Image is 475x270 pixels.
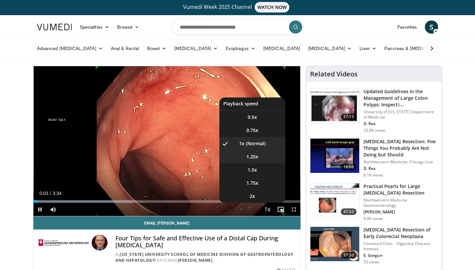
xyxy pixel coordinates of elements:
a: [PERSON_NAME] [178,257,213,263]
img: Avatar [92,235,108,251]
p: 8.1K views [364,173,383,178]
a: [MEDICAL_DATA] [304,42,356,55]
a: Browse [113,20,143,34]
p: 33.0K views [364,128,385,133]
a: Esophagus [222,42,259,55]
a: [MEDICAL_DATA] [170,42,222,55]
span: 0:03 [39,191,48,196]
h4: Related Videos [310,70,358,78]
a: Bowel [143,42,170,55]
input: Search topics, interventions [172,19,303,35]
a: Advanced [MEDICAL_DATA] [33,42,107,55]
a: 47:32 Practical Pearls for Large [MEDICAL_DATA] Resection Northwestern Medicine Gastroenterology ... [310,183,438,221]
img: 264924ef-8041-41fd-95c4-78b943f1e5b5.150x105_q85_crop-smart_upscale.jpg [310,139,359,173]
button: Fullscreen [287,203,301,216]
span: WATCH NOW [255,2,290,13]
span: 17:15 [341,114,357,120]
span: 1x [239,140,244,147]
p: E. Gorgun [364,253,438,258]
img: 0daeedfc-011e-4156-8487-34fa55861f89.150x105_q85_crop-smart_upscale.jpg [310,183,359,218]
span: / [50,191,51,196]
span: 47:32 [341,208,357,215]
span: 0.75x [246,127,258,134]
p: 6.4K views [364,216,383,221]
a: [MEDICAL_DATA] [259,42,304,55]
h4: Four Tips for Safe and Effective Use of a Distal Cap During [MEDICAL_DATA] [115,235,295,249]
span: 2x [250,193,255,200]
span: 1.25x [246,153,258,160]
a: Anal & Rectal [107,42,143,55]
p: Cleveland Clinic - Digestive Disease Institute [364,241,438,252]
p: 53 views [364,259,380,265]
p: Northwestern Medicine Gastroenterology [364,198,438,208]
button: Pause [33,203,47,216]
a: S [425,20,438,34]
a: Vumedi Week 2025 ChannelWATCH NOW [38,2,437,13]
a: Specialties [76,20,113,34]
span: 1.5x [248,167,257,173]
div: By FEATURING [115,252,295,263]
span: 17:30 [341,252,357,258]
video-js: Video Player [33,66,301,216]
h3: [MEDICAL_DATA] Resection: Five Things You Probably Are Not Doing but Should [364,138,438,158]
span: 18:06 [341,164,357,170]
button: Playback Rate [261,203,274,216]
p: D. Rex [364,121,438,126]
span: 0.5x [248,114,257,121]
h3: Practical Pearls for Large [MEDICAL_DATA] Resection [364,183,438,196]
img: dfcfcb0d-b871-4e1a-9f0c-9f64970f7dd8.150x105_q85_crop-smart_upscale.jpg [310,89,359,123]
a: 18:06 [MEDICAL_DATA] Resection: Five Things You Probably Are Not Doing but Should Northwestern Me... [310,138,438,178]
a: Email [PERSON_NAME] [33,216,301,229]
button: Enable picture-in-picture mode [274,203,287,216]
a: Favorites [394,20,421,34]
a: Pancreas & [MEDICAL_DATA] [380,42,458,55]
span: 3:34 [52,191,61,196]
p: University of [US_STATE] Department of Medicine [364,109,438,120]
p: D. Rex [364,166,438,171]
button: Mute [47,203,60,216]
h3: [MEDICAL_DATA] Resection of Early Colorectal Neoplasia [364,227,438,240]
img: VuMedi Logo [37,24,72,30]
img: Indiana University School of Medicine Division of Gastroenterology and Hepatology [39,235,89,251]
span: 1.75x [246,180,258,186]
h3: Updated Guidelines in the Management of Large Colon Polyps: Inspecti… [364,88,438,108]
div: Progress Bar [33,200,301,203]
a: 17:30 [MEDICAL_DATA] Resection of Early Colorectal Neoplasia Cleveland Clinic - Digestive Disease... [310,227,438,265]
p: Northwestern Medicine: Chicago Live [364,159,438,165]
a: 17:15 Updated Guidelines in the Management of Large Colon Polyps: Inspecti… University of [US_STA... [310,88,438,133]
a: Liver [356,42,380,55]
img: 2f3204fc-fe9c-4e55-bbc2-21ba8c8e5b61.150x105_q85_crop-smart_upscale.jpg [310,227,359,261]
p: [PERSON_NAME] [364,209,438,215]
a: [US_STATE] University School of Medicine Division of Gastroenterology and Hepatology [115,252,293,263]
